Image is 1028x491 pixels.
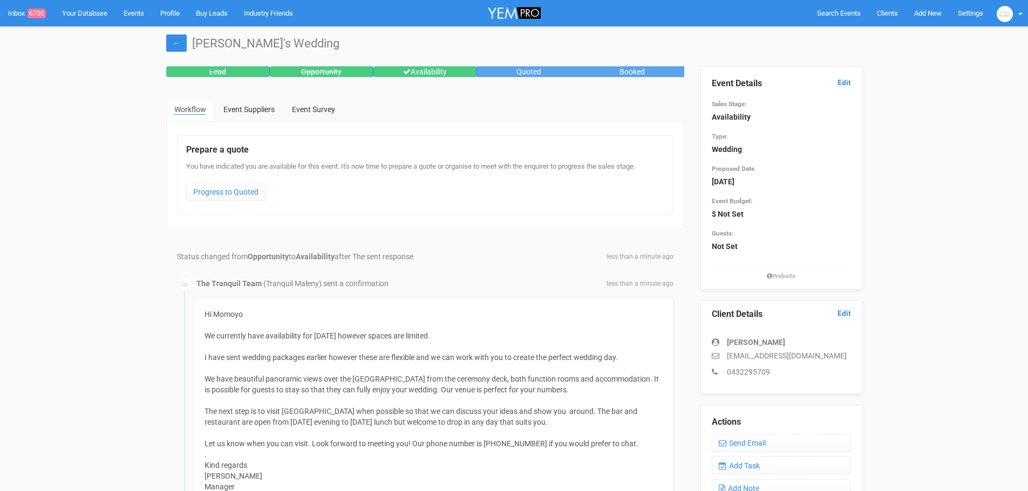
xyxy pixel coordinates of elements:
[712,100,746,108] small: Sales Stage:
[712,177,734,186] strong: [DATE]
[712,145,742,154] strong: Wedding
[186,144,664,156] legend: Prepare a quote
[712,165,754,172] small: Proposed Date
[712,230,733,237] small: Guests:
[263,279,389,288] span: (Tranquil Maleny) sent a confirmation
[166,37,862,50] h1: [PERSON_NAME]'s Wedding
[712,210,744,218] strong: $ Not Set
[581,66,684,77] div: Booked
[248,252,289,261] strong: Opportunity
[712,113,751,121] strong: Availability
[179,279,190,289] img: data
[712,242,738,251] strong: Not Set
[877,9,898,17] span: Clients
[296,252,335,261] strong: Availability
[166,66,270,77] div: Lead
[177,252,413,261] span: Status changed from to after The sent response
[712,457,851,475] a: Add Task
[607,252,673,261] span: less than a minute ago
[838,78,851,88] a: Edit
[712,308,851,321] legend: Client Details
[712,434,851,452] a: Send Email
[186,162,664,206] div: You have indicated you are available for this event. It's now time to prepare a quote or organise...
[28,9,46,18] span: 6700
[712,350,851,361] p: [EMAIL_ADDRESS][DOMAIN_NAME]
[712,366,851,377] p: 0432295709
[284,99,343,120] a: Event Survey
[712,197,752,205] small: Event Budget:
[727,338,785,347] strong: [PERSON_NAME]
[817,9,861,17] span: Search Events
[166,34,187,52] a: ←
[712,133,727,140] small: Type:
[607,279,673,288] span: less than a minute ago
[166,99,214,121] a: Workflow
[186,183,265,201] a: Progress to Quoted
[196,279,262,288] strong: The Tranquil Team
[712,78,851,90] legend: Event Details
[215,99,283,120] a: Event Suppliers
[997,6,1013,22] img: data
[914,9,942,17] span: Add New
[712,416,851,428] legend: Actions
[712,272,851,281] small: Website
[270,66,373,77] div: Opportunity
[373,66,477,77] div: Availability
[838,308,851,319] a: Edit
[477,66,581,77] div: Quoted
